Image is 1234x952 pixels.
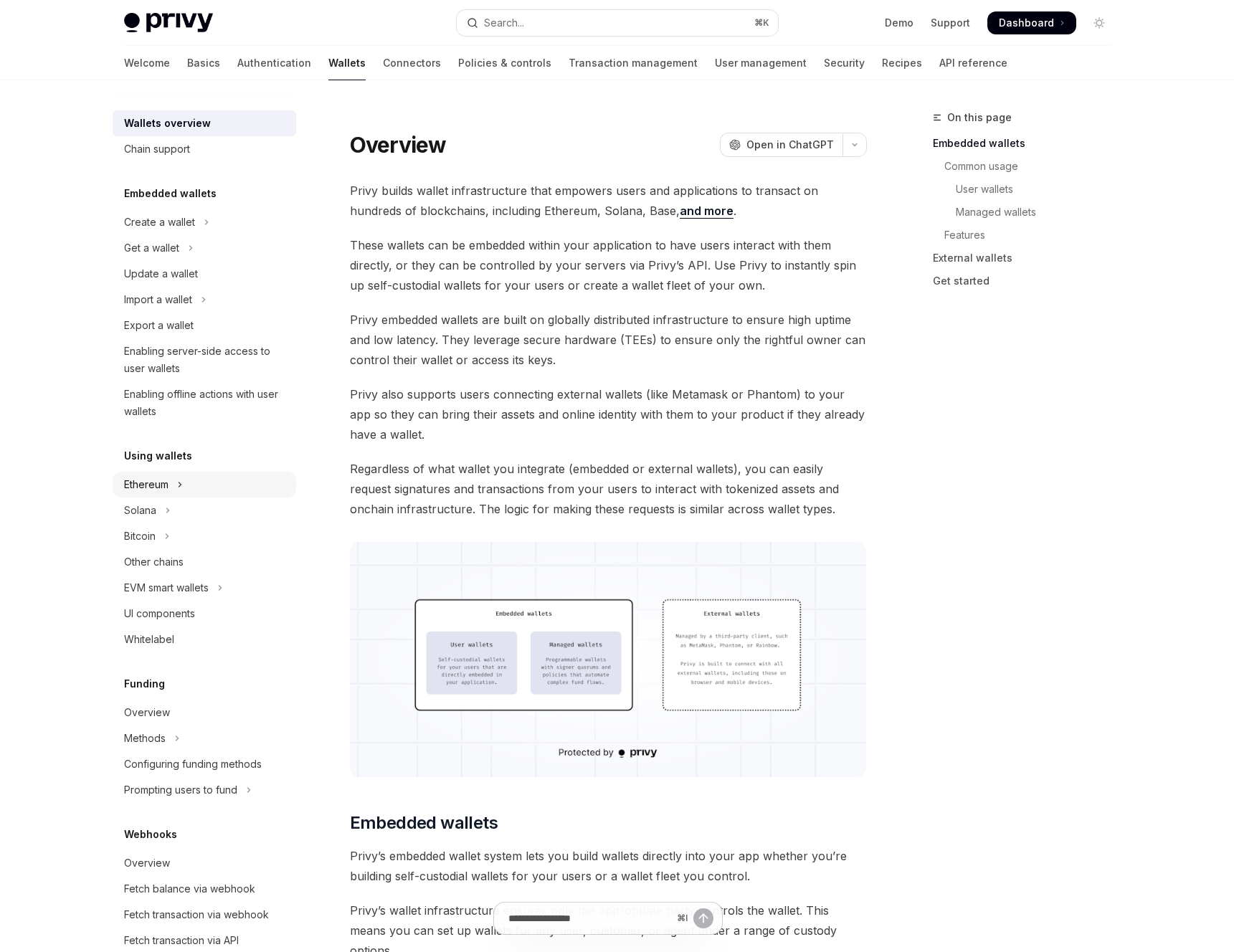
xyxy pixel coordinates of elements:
button: Toggle Prompting users to fund section [113,777,296,803]
div: Overview [124,855,170,872]
span: Regardless of what wallet you integrate (embedded or external wallets), you can easily request si... [350,459,867,519]
span: Privy also supports users connecting external wallets (like Metamask or Phantom) to your app so t... [350,384,867,444]
input: Ask a question... [508,903,671,934]
div: UI components [124,605,195,622]
span: Privy builds wallet infrastructure that empowers users and applications to transact on hundreds o... [350,181,867,221]
span: Privy’s embedded wallet system lets you build wallets directly into your app whether you’re build... [350,846,867,886]
a: Export a wallet [113,313,296,338]
button: Open in ChatGPT [720,133,843,157]
img: images/walletoverview.png [350,542,867,777]
button: Toggle Bitcoin section [113,523,296,549]
div: Bitcoin [124,528,156,545]
a: Chain support [113,136,296,162]
a: Fetch balance via webhook [113,876,296,902]
a: Common usage [933,155,1122,178]
a: Managed wallets [933,201,1122,224]
div: Fetch transaction via API [124,932,239,949]
div: Get a wallet [124,239,179,257]
a: UI components [113,601,296,627]
button: Toggle Solana section [113,498,296,523]
span: Privy embedded wallets are built on globally distributed infrastructure to ensure high uptime and... [350,310,867,370]
span: ⌘ K [754,17,769,29]
span: Open in ChatGPT [746,138,834,152]
a: Support [931,16,970,30]
a: Welcome [124,46,170,80]
div: Configuring funding methods [124,756,262,773]
button: Toggle Methods section [113,725,296,751]
a: Enabling offline actions with user wallets [113,381,296,424]
div: Import a wallet [124,291,192,308]
button: Open search [457,10,778,36]
div: Other chains [124,553,184,571]
div: Export a wallet [124,317,194,334]
button: Toggle Create a wallet section [113,209,296,235]
a: Whitelabel [113,627,296,652]
div: Enabling server-side access to user wallets [124,343,288,377]
a: Authentication [237,46,311,80]
div: Enabling offline actions with user wallets [124,386,288,420]
a: Transaction management [569,46,698,80]
a: Recipes [882,46,922,80]
h5: Embedded wallets [124,185,217,202]
a: Wallets [328,46,366,80]
a: Get started [933,270,1122,292]
a: Basics [187,46,220,80]
button: Toggle EVM smart wallets section [113,575,296,601]
a: Overview [113,700,296,725]
div: Fetch balance via webhook [124,880,255,898]
img: light logo [124,13,213,33]
a: Features [933,224,1122,247]
a: Connectors [383,46,441,80]
button: Toggle Get a wallet section [113,235,296,261]
a: Other chains [113,549,296,575]
h1: Overview [350,132,447,158]
a: User wallets [933,178,1122,201]
a: and more [680,204,734,219]
a: Wallets overview [113,110,296,136]
span: Dashboard [999,16,1054,30]
div: Update a wallet [124,265,198,282]
a: User management [715,46,807,80]
div: Overview [124,704,170,721]
div: Fetch transaction via webhook [124,906,269,923]
a: Dashboard [987,11,1076,34]
a: External wallets [933,247,1122,270]
a: Update a wallet [113,261,296,287]
button: Toggle dark mode [1088,11,1111,34]
a: Overview [113,850,296,876]
div: Wallets overview [124,115,211,132]
a: Configuring funding methods [113,751,296,777]
span: Embedded wallets [350,811,498,834]
h5: Funding [124,675,165,692]
a: Security [824,46,865,80]
div: Methods [124,730,166,747]
div: EVM smart wallets [124,579,209,596]
span: On this page [947,109,1012,126]
div: Whitelabel [124,631,174,648]
div: Create a wallet [124,214,195,231]
div: Ethereum [124,476,169,493]
a: Policies & controls [458,46,551,80]
div: Chain support [124,141,190,158]
button: Toggle Import a wallet section [113,287,296,313]
a: Fetch transaction via webhook [113,902,296,928]
h5: Using wallets [124,447,192,465]
span: These wallets can be embedded within your application to have users interact with them directly, ... [350,235,867,295]
a: Enabling server-side access to user wallets [113,338,296,381]
div: Prompting users to fund [124,781,237,799]
a: Demo [885,16,913,30]
div: Solana [124,502,156,519]
a: API reference [939,46,1007,80]
a: Embedded wallets [933,132,1122,155]
div: Search... [484,14,524,32]
h5: Webhooks [124,826,177,843]
button: Toggle Ethereum section [113,472,296,498]
button: Send message [693,908,713,928]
